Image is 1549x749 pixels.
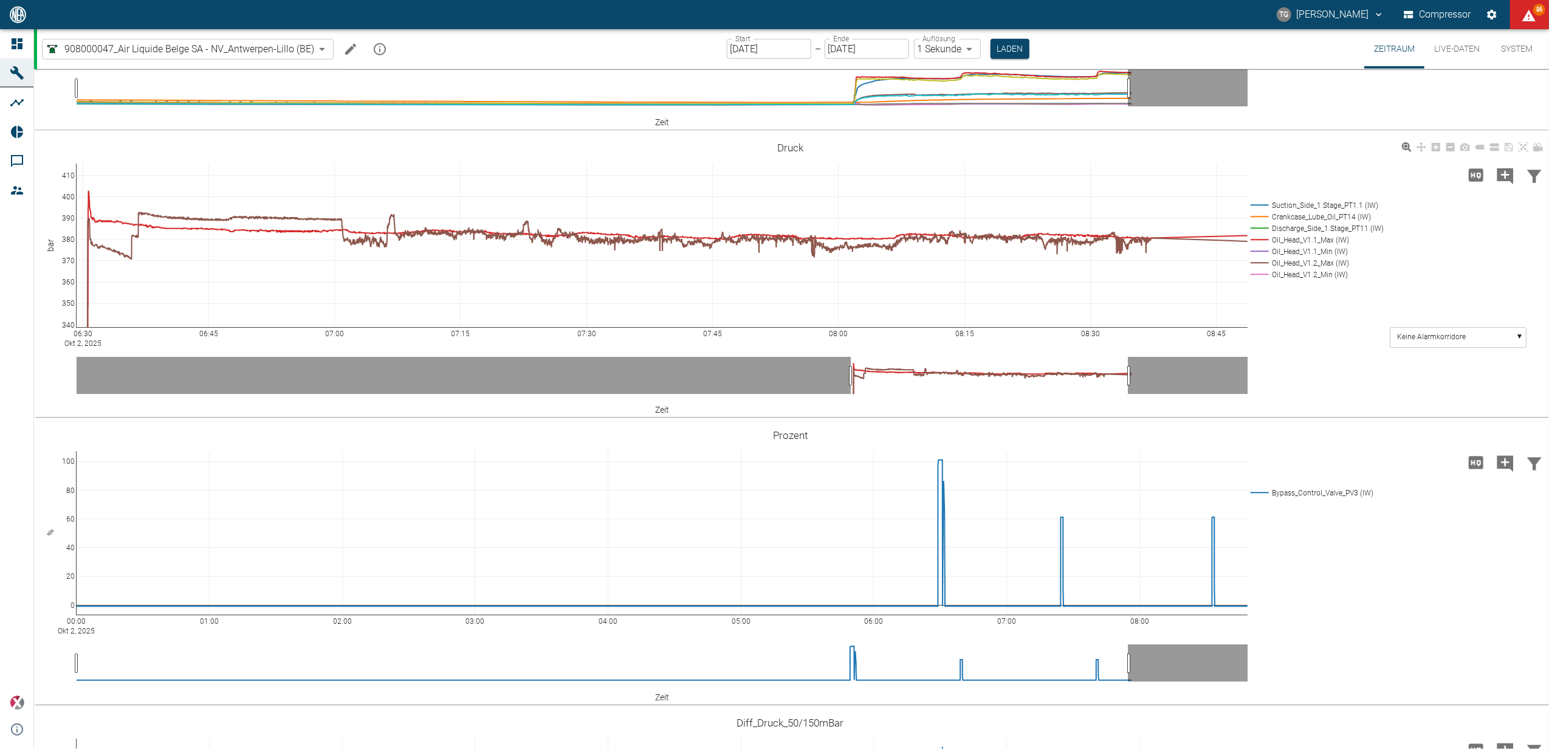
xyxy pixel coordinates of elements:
button: System [1489,29,1544,69]
div: TG [1277,7,1291,22]
button: Machine bearbeiten [338,37,363,61]
button: Kommentar hinzufügen [1491,447,1520,478]
img: Xplore Logo [10,695,24,710]
div: 1 Sekunde [914,39,981,59]
button: Laden [991,39,1029,59]
span: Hohe Auflösung [1461,456,1491,468]
text: Keine Alarmkorridore [1398,333,1466,342]
input: DD.MM.YYYY [727,39,811,59]
span: 86 [1533,4,1545,16]
span: Hohe Auflösung [1461,168,1491,180]
input: DD.MM.YYYY [825,39,909,59]
label: Auflösung [922,33,955,44]
p: – [815,42,821,56]
label: Start [735,33,750,44]
button: Compressor [1401,4,1474,26]
button: Zeitraum [1364,29,1424,69]
button: Daten filtern [1520,159,1549,191]
label: Ende [833,33,849,44]
button: Live-Daten [1424,29,1489,69]
img: logo [9,6,27,22]
button: Einstellungen [1481,4,1503,26]
button: thomas.gregoir@neuman-esser.com [1275,4,1386,26]
button: Daten filtern [1520,447,1549,478]
button: Kommentar hinzufügen [1491,159,1520,191]
span: 908000047_Air Liquide Belge SA - NV_Antwerpen-Lillo (BE) [64,42,314,56]
button: mission info [368,37,392,61]
a: 908000047_Air Liquide Belge SA - NV_Antwerpen-Lillo (BE) [45,42,314,57]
